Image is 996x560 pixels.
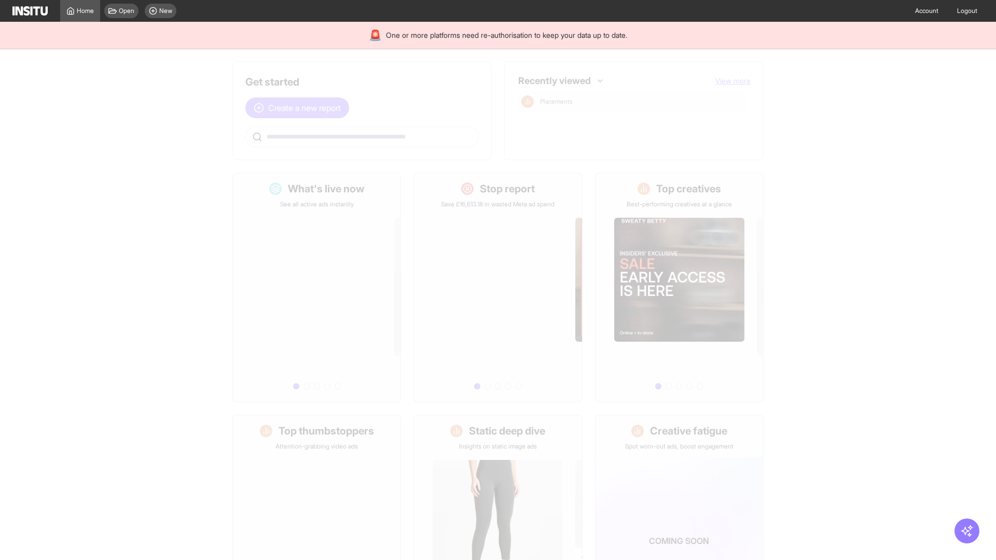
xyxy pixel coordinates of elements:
div: 🚨 [369,28,382,43]
img: Logo [12,6,48,16]
span: Open [119,7,134,15]
span: Home [77,7,94,15]
span: New [159,7,172,15]
span: One or more platforms need re-authorisation to keep your data up to date. [386,30,627,40]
